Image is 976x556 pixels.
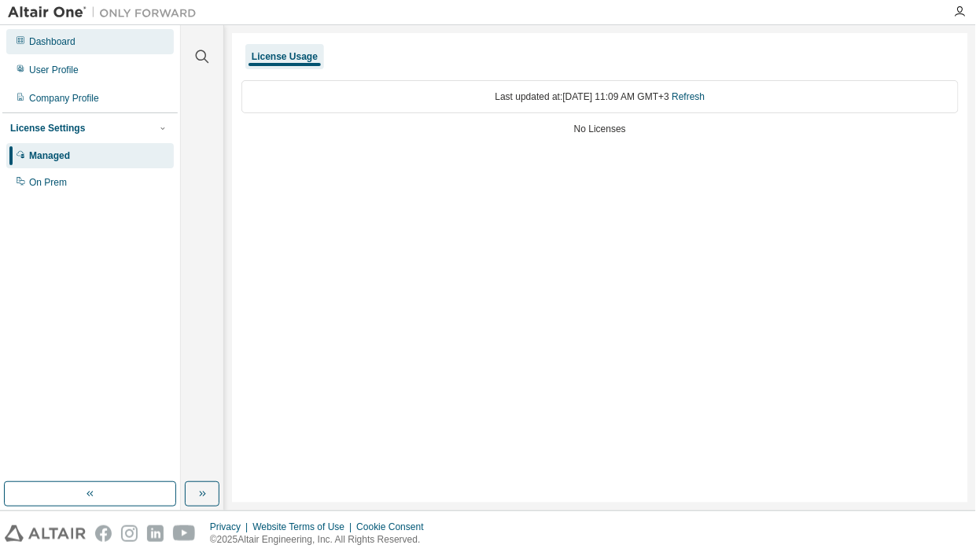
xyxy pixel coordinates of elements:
[241,80,959,113] div: Last updated at: [DATE] 11:09 AM GMT+3
[356,521,433,533] div: Cookie Consent
[29,35,76,48] div: Dashboard
[210,533,433,547] p: © 2025 Altair Engineering, Inc. All Rights Reserved.
[29,92,99,105] div: Company Profile
[29,149,70,162] div: Managed
[252,521,356,533] div: Website Terms of Use
[252,50,318,63] div: License Usage
[173,525,196,542] img: youtube.svg
[10,122,85,134] div: License Settings
[672,91,705,102] a: Refresh
[95,525,112,542] img: facebook.svg
[147,525,164,542] img: linkedin.svg
[29,176,67,189] div: On Prem
[29,64,79,76] div: User Profile
[5,525,86,542] img: altair_logo.svg
[121,525,138,542] img: instagram.svg
[241,123,959,135] div: No Licenses
[8,5,204,20] img: Altair One
[210,521,252,533] div: Privacy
